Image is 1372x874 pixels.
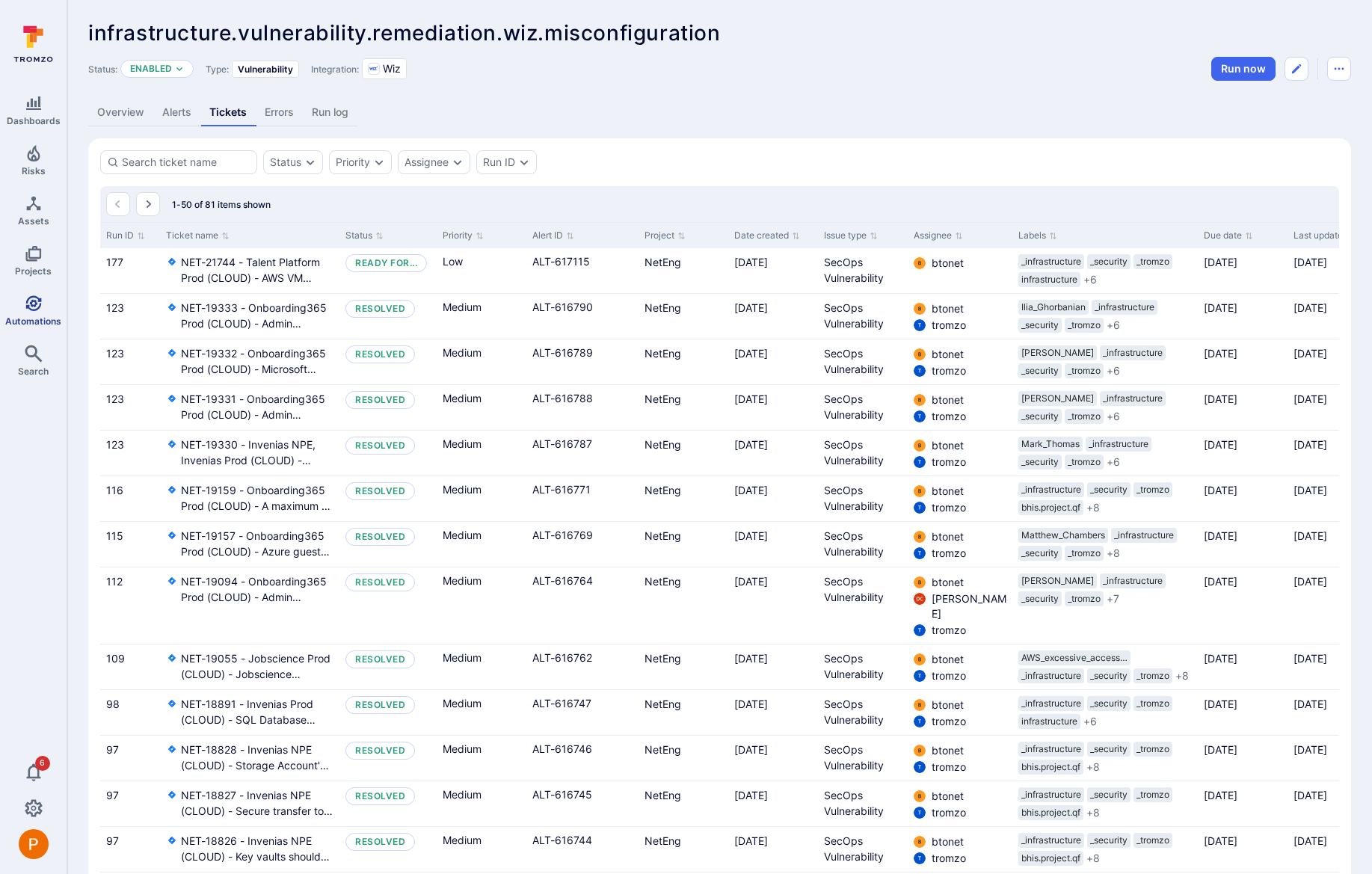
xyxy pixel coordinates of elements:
div: Priority [336,156,370,168]
span: _tromzo [1068,319,1101,331]
span: btonet [932,256,964,271]
span: _tromzo [1136,256,1169,268]
span: Mark_Thomas [1021,438,1080,450]
div: Cell for Ticket name [160,248,339,293]
div: tromzo [914,365,926,377]
span: [DATE] [734,347,768,360]
div: Cell for Ticket name [160,294,339,339]
span: _tromzo [1068,365,1101,377]
span: [DATE] [1204,529,1237,542]
div: btonet [914,348,926,360]
div: Cell for Status [339,522,437,567]
div: Cell for Ticket name [160,385,339,430]
div: Cell for Run ID [100,431,160,476]
div: Cell for Alert ID [526,339,639,384]
a: NET-19333 - Onboarding365 Prod (CLOUD) - Admin account is inactive for over 90 days (ALT-616790) [181,300,333,331]
a: alert link [532,483,591,496]
span: Medium [443,437,482,452]
span: [DATE] [734,301,768,314]
button: Edit automation [1285,57,1308,81]
button: Sort by Last updated [1293,230,1359,241]
div: Cell for Run ID [100,339,160,384]
span: [DATE] [1204,393,1237,405]
div: Cell for Priority [437,339,526,384]
img: 8d58cdfe45d001e8f7b2273a6da02772 [914,531,926,543]
div: Cell for Due date [1198,522,1288,567]
div: Cell for Assignee [908,431,1012,476]
span: Dashboards [7,115,61,126]
div: Cell for Ticket name [160,339,339,384]
span: [DATE] [1204,256,1237,268]
img: 627aab2c962d1522400d91c379133d8f [914,319,926,331]
div: Resolved [355,303,405,315]
span: + 6 [1107,455,1120,470]
span: [DATE] [1293,256,1327,268]
div: Cell for Ticket name [160,476,339,521]
a: Run log [303,99,357,126]
span: [DATE] [1204,301,1237,314]
div: Cell for Priority [437,431,526,476]
span: tromzo [932,363,966,378]
div: Resolved [355,394,405,406]
span: + 8 [1086,500,1100,515]
span: Medium [443,482,482,497]
img: 8d58cdfe45d001e8f7b2273a6da02772 [914,576,926,588]
span: [DATE] [734,393,768,405]
button: Sort by Project [645,230,686,241]
div: Cell for Labels [1012,339,1198,384]
button: Status [270,156,301,168]
button: Expand dropdown [373,156,385,168]
span: [DATE] [1293,393,1327,405]
img: 8d58cdfe45d001e8f7b2273a6da02772 [914,394,926,406]
a: NET-21744 - Talent Platform Prod (CLOUD) - AWS VM without endpoint protection (ALT-617115) [181,254,333,286]
div: Cell for Priority [437,476,526,521]
div: Resolved [355,440,405,452]
div: Cell for Status [339,476,437,521]
img: 627aab2c962d1522400d91c379133d8f [914,807,926,819]
div: btonet [914,257,926,269]
div: Vulnerability [232,61,299,78]
div: labels-cell-issue [1018,391,1192,424]
span: Automations [5,316,61,327]
img: 627aab2c962d1522400d91c379133d8f [914,547,926,559]
div: Cell for Alert ID [526,248,639,293]
button: Sort by Due date [1204,230,1253,241]
img: 8d58cdfe45d001e8f7b2273a6da02772 [914,653,926,665]
span: + 6 [1107,363,1120,378]
span: [DATE] [734,438,768,451]
div: Cell for Status [339,339,437,384]
div: labels-cell-issue [1018,300,1192,333]
span: + 6 [1107,318,1120,333]
div: Cell for Date created [728,431,818,476]
div: Cell for Date created [728,248,818,293]
a: NET-19055 - Jobscience Prod (CLOUD) - Jobscience Excessive Access Findings (ALT-616762) [181,650,333,682]
span: [DATE] [734,529,768,542]
span: Wiz [383,61,401,76]
span: _security [1090,484,1128,496]
div: Cell for Status [339,248,437,293]
div: Cell for Alert ID [526,294,639,339]
span: _security [1021,456,1059,468]
a: NET-18827 - Invenias NPE (CLOUD) - Secure transfer to storage accounts should be enabled (ALT-616... [181,787,333,819]
svg: Jira [166,256,178,268]
span: [DATE] [1204,484,1237,496]
svg: Jira [166,529,178,541]
button: Sort by Labels [1018,230,1057,241]
span: Type: [206,64,229,75]
span: _security [1090,256,1128,268]
svg: Jira [166,484,178,496]
button: Assignee [404,156,449,168]
a: alert link [532,742,592,755]
span: _infrastructure [1089,438,1148,450]
div: Cell for Status [339,385,437,430]
div: Cell for Labels [1012,522,1198,567]
span: Integration: [311,64,359,75]
span: Medium [443,345,482,360]
div: Cell for Project [639,294,728,339]
div: Cell for Issue type [818,522,908,567]
div: tromzo [914,456,926,468]
a: alert link [532,574,593,587]
span: Status: [88,64,117,75]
